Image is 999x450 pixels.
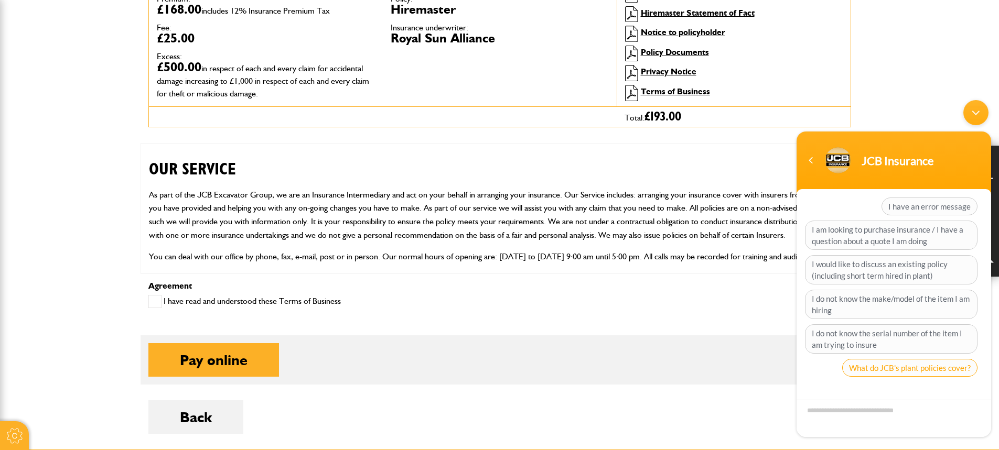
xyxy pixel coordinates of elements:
[641,86,710,96] a: Terms of Business
[391,24,609,32] dt: Insurance underwriter:
[148,400,243,434] button: Back
[650,111,681,123] span: 193.00
[157,52,375,61] dt: Excess:
[157,24,375,32] dt: Fee:
[157,3,375,16] dd: £168.00
[641,8,755,18] a: Hiremaster Statement of Fact
[148,282,851,290] p: Agreement
[644,111,681,123] span: £
[391,32,609,45] dd: Royal Sun Alliance
[148,295,341,308] label: I have read and understood these Terms of Business
[157,63,369,98] span: in respect of each and every claim for accidental damage increasing to £1,000 in respect of each ...
[641,67,696,76] a: Privacy Notice
[617,107,851,127] div: Total:
[149,188,851,242] p: As part of the JCB Excavator Group, we are an Insurance Intermediary and act on your behalf in ar...
[148,343,279,377] button: Pay online
[149,272,851,308] h2: CUSTOMER PROTECTION INFORMATION
[791,95,996,442] iframe: SalesIQ Chatwindow
[157,32,375,45] dd: £25.00
[641,27,725,37] a: Notice to policyholder
[201,6,330,16] span: includes 12% Insurance Premium Tax
[149,144,851,179] h2: OUR SERVICE
[391,3,609,16] dd: Hiremaster
[149,250,851,264] p: You can deal with our office by phone, fax, e-mail, post or in person. Our normal hours of openin...
[641,47,709,57] a: Policy Documents
[157,61,375,98] dd: £500.00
